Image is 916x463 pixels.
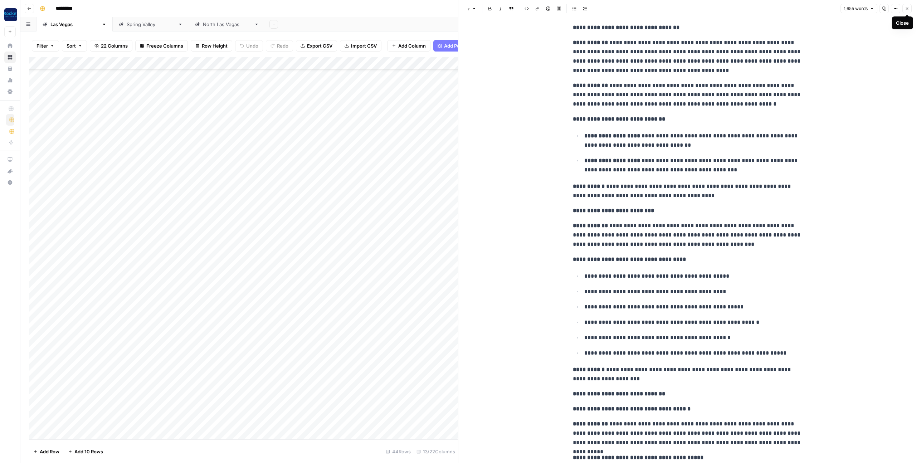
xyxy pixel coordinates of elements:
span: Add 10 Rows [74,448,103,455]
button: Import CSV [340,40,381,52]
a: [GEOGRAPHIC_DATA] [113,17,189,31]
div: [GEOGRAPHIC_DATA] [50,21,99,28]
span: 1,655 words [844,5,868,12]
span: Undo [246,42,258,49]
a: AirOps Academy [4,154,16,165]
div: [GEOGRAPHIC_DATA] [203,21,251,28]
button: Add Power Agent [433,40,487,52]
span: Import CSV [351,42,377,49]
div: 44 Rows [383,446,414,457]
span: Add Power Agent [444,42,483,49]
span: Filter [36,42,48,49]
button: Help + Support [4,177,16,188]
a: Home [4,40,16,52]
button: Workspace: Rocket Pilots [4,6,16,24]
span: Export CSV [307,42,332,49]
button: Add 10 Rows [64,446,107,457]
img: Rocket Pilots Logo [4,8,17,21]
span: Row Height [202,42,228,49]
a: [GEOGRAPHIC_DATA] [36,17,113,31]
a: [GEOGRAPHIC_DATA] [189,17,265,31]
span: 22 Columns [101,42,128,49]
button: Row Height [191,40,232,52]
button: What's new? [4,165,16,177]
button: Add Column [387,40,430,52]
span: Redo [277,42,288,49]
button: Filter [32,40,59,52]
button: Export CSV [296,40,337,52]
button: 22 Columns [90,40,132,52]
span: Add Row [40,448,59,455]
button: Redo [266,40,293,52]
a: Your Data [4,63,16,74]
a: Usage [4,74,16,86]
div: 13/22 Columns [414,446,458,457]
button: Sort [62,40,87,52]
div: [GEOGRAPHIC_DATA] [127,21,175,28]
button: Add Row [29,446,64,457]
span: Freeze Columns [146,42,183,49]
button: Freeze Columns [135,40,188,52]
span: Sort [67,42,76,49]
a: Settings [4,86,16,97]
div: What's new? [5,166,15,176]
span: Add Column [398,42,426,49]
button: 1,655 words [841,4,877,13]
button: Undo [235,40,263,52]
a: Browse [4,52,16,63]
